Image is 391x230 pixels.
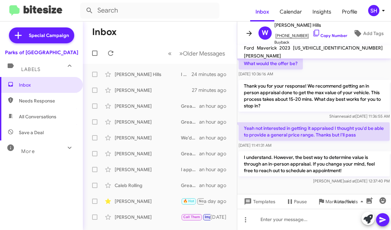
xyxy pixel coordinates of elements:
[183,50,225,57] span: Older Messages
[363,27,384,39] span: Add Tags
[363,5,384,16] button: SH
[181,182,199,189] div: Great! When is the best day for you to stop in and get an in person appraisal? This process takes...
[183,215,200,219] span: Call Them
[199,134,232,141] div: an hour ago
[274,39,347,46] span: Buyback
[19,113,56,120] span: All Conversations
[262,28,268,38] span: W
[115,134,181,141] div: [PERSON_NAME]
[5,49,78,56] div: Parks of [GEOGRAPHIC_DATA]
[181,150,199,157] div: Great! We recommend getting an in person appraisal done to get the max value of your vehicle. Thi...
[244,45,254,51] span: Ford
[115,214,181,220] div: [PERSON_NAME]
[337,2,363,21] a: Profile
[199,150,232,157] div: an hour ago
[115,198,181,205] div: [PERSON_NAME]
[257,45,277,51] span: Maverick
[92,27,117,37] h1: Inbox
[181,87,192,94] div: We can help provide options and discuss your lease situation. Would you like to book an appointme...
[243,196,275,208] span: Templates
[239,143,271,148] span: [DATE] 11:41:31 AM
[164,47,176,60] button: Previous
[179,49,183,57] span: »
[115,103,181,109] div: [PERSON_NAME]
[329,196,371,208] button: Auto Fields
[312,33,347,38] a: Copy Number
[19,82,75,88] span: Inbox
[274,2,307,21] a: Calendar
[80,3,219,19] input: Search
[115,87,181,94] div: [PERSON_NAME]
[181,166,199,173] div: I appreciate the response! We do recommend an in person appraisal to get the max value of your ve...
[294,196,307,208] span: Pause
[181,103,199,109] div: Great! We recommend getting an in person appraisal done to get the max value of your vehicle. Thi...
[115,119,181,125] div: [PERSON_NAME]
[181,197,204,205] div: Let me see what I can do, let me touch base with my Managers!
[274,21,347,29] span: [PERSON_NAME] Hills
[307,2,337,21] a: Insights
[199,166,232,173] div: an hour ago
[205,215,222,219] span: Important
[181,71,192,78] div: I understand. However, the best way to determine value is through an in-person appraisal. If you ...
[21,148,35,154] span: More
[115,150,181,157] div: [PERSON_NAME]
[192,71,232,78] div: 24 minutes ago
[168,49,172,57] span: «
[19,129,44,136] span: Save a Deal
[293,45,383,51] span: [US_VEHICLE_IDENTIFICATION_NUMBER]
[239,71,273,76] span: [DATE] 10:36:16 AM
[244,53,281,59] span: [PERSON_NAME]
[115,71,181,78] div: [PERSON_NAME] Hills
[239,122,390,141] p: Yeah not interested in getting it appraised I thought you'd be able to provide a general price ra...
[9,27,74,43] a: Special Campaign
[312,196,360,208] button: Mark Inactive
[183,199,195,203] span: 🔥 Hot
[199,182,232,189] div: an hour ago
[239,151,390,176] p: I understand. However, the best way to determine value is through an in-person appraisal. If you ...
[21,66,40,72] span: Labels
[199,119,232,125] div: an hour ago
[344,114,356,119] span: said at
[281,196,312,208] button: Pause
[29,32,69,39] span: Special Campaign
[199,199,224,203] span: Not-Interested
[239,57,303,69] p: What would the offer be?
[344,178,356,183] span: said at
[181,119,199,125] div: Great! We recommend getting an in person appraisal done to get the max value of your vehicle. Thi...
[115,182,181,189] div: Caleb Rolling
[334,196,366,208] span: Auto Fields
[199,103,232,109] div: an hour ago
[164,47,229,60] nav: Page navigation example
[19,97,75,104] span: Needs Response
[115,166,181,173] div: [PERSON_NAME]
[347,27,389,39] button: Add Tags
[192,87,232,94] div: 27 minutes ago
[210,214,232,220] div: [DATE]
[279,45,290,51] span: 2023
[313,178,390,183] span: [PERSON_NAME] [DATE] 12:37:40 PM
[239,80,390,112] p: Thank you for your response! We recommend getting an in person appraisal done to get the max valu...
[181,213,210,221] div: That's the latest appraisal amount. The more the better
[329,114,390,119] span: Shianne [DATE] 11:36:55 AM
[368,5,379,16] div: SH
[250,2,274,21] a: Inbox
[181,134,199,141] div: We’d be more than happy to do an in person appraisal on your vehicle - this way we can get the ma...
[237,196,281,208] button: Templates
[204,198,232,205] div: a day ago
[175,47,229,60] button: Next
